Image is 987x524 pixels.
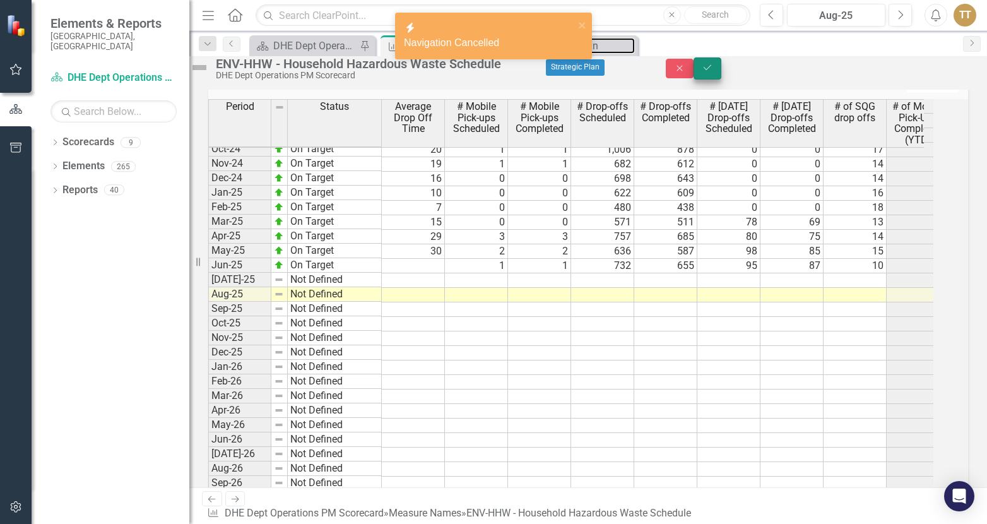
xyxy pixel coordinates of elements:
[571,259,634,273] td: 732
[382,143,445,157] td: 20
[445,143,508,157] td: 1
[288,345,382,360] td: Not Defined
[574,101,631,123] span: # Drop-offs Scheduled
[445,230,508,244] td: 3
[274,275,284,285] img: 8DAGhfEEPCf229AAAAAElFTkSuQmCC
[288,331,382,345] td: Not Defined
[634,259,697,273] td: 655
[208,142,271,157] td: Oct-24
[104,185,124,196] div: 40
[824,201,887,215] td: 18
[274,246,284,256] img: zOikAAAAAElFTkSuQmCC
[216,57,641,71] div: ENV-HHW - Household Hazardous Waste Schedule
[697,186,760,201] td: 0
[208,403,271,418] td: Apr-26
[274,463,284,473] img: 8DAGhfEEPCf229AAAAAElFTkSuQmCC
[404,36,574,51] div: Navigation Cancelled
[288,273,382,287] td: Not Defined
[274,391,284,401] img: 8DAGhfEEPCf229AAAAAElFTkSuQmCC
[887,346,950,360] td: 6
[684,6,747,24] button: Search
[256,4,750,27] input: Search ClearPoint...
[382,172,445,186] td: 16
[508,201,571,215] td: 0
[889,101,947,145] span: # of Mobile Pick-Ups Completed (YTD)
[218,80,694,91] h3: Measure Name Data
[571,157,634,172] td: 682
[274,420,284,430] img: 8DAGhfEEPCf229AAAAAElFTkSuQmCC
[760,143,824,157] td: 0
[208,476,271,491] td: Sep-26
[760,215,824,230] td: 69
[6,15,28,37] img: ClearPoint Strategy
[274,260,284,270] img: zOikAAAAAElFTkSuQmCC
[791,8,881,23] div: Aug-25
[288,142,382,157] td: On Target
[274,376,284,386] img: 8DAGhfEEPCf229AAAAAElFTkSuQmCC
[288,418,382,432] td: Not Defined
[887,172,950,186] td: 23
[274,289,284,299] img: 8DAGhfEEPCf229AAAAAElFTkSuQmCC
[887,244,950,259] td: 5
[887,215,950,230] td: 0
[288,171,382,186] td: On Target
[571,244,634,259] td: 636
[274,347,284,357] img: 8DAGhfEEPCf229AAAAAElFTkSuQmCC
[208,374,271,389] td: Feb-26
[634,201,697,215] td: 438
[760,186,824,201] td: 0
[274,318,284,328] img: 8DAGhfEEPCf229AAAAAElFTkSuQmCC
[274,188,284,198] img: zOikAAAAAElFTkSuQmCC
[887,273,950,288] td: 6
[445,186,508,201] td: 0
[760,172,824,186] td: 0
[208,418,271,432] td: May-26
[702,9,729,20] span: Search
[954,4,976,27] button: TT
[508,157,571,172] td: 1
[208,258,271,273] td: Jun-25
[508,186,571,201] td: 0
[787,4,885,27] button: Aug-25
[288,316,382,331] td: Not Defined
[571,230,634,244] td: 757
[445,215,508,230] td: 0
[288,287,382,302] td: Not Defined
[824,230,887,244] td: 14
[571,143,634,157] td: 1,006
[700,101,757,134] span: # [DATE] Drop-offs Scheduled
[445,157,508,172] td: 1
[824,186,887,201] td: 16
[274,362,284,372] img: 8DAGhfEEPCf229AAAAAElFTkSuQmCC
[226,101,254,112] span: Period
[274,434,284,444] img: 8DAGhfEEPCf229AAAAAElFTkSuQmCC
[824,259,887,273] td: 10
[320,101,349,112] span: Status
[288,374,382,389] td: Not Defined
[384,101,442,134] span: Average Drop Off Time
[571,186,634,201] td: 622
[445,259,508,273] td: 1
[697,230,760,244] td: 80
[511,101,568,134] span: # Mobile Pick-ups Completed
[288,403,382,418] td: Not Defined
[288,244,382,258] td: On Target
[760,244,824,259] td: 85
[50,31,177,52] small: [GEOGRAPHIC_DATA], [GEOGRAPHIC_DATA]
[697,215,760,230] td: 78
[208,461,271,476] td: Aug-26
[887,157,950,172] td: 23
[697,172,760,186] td: 0
[447,101,505,134] span: # Mobile Pick-ups Scheduled
[274,158,284,169] img: zOikAAAAAElFTkSuQmCC
[121,137,141,148] div: 9
[208,302,271,316] td: Sep-25
[887,302,950,317] td: 6
[208,171,271,186] td: Dec-24
[824,244,887,259] td: 15
[208,186,271,200] td: Jan-25
[508,230,571,244] td: 3
[824,215,887,230] td: 13
[288,200,382,215] td: On Target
